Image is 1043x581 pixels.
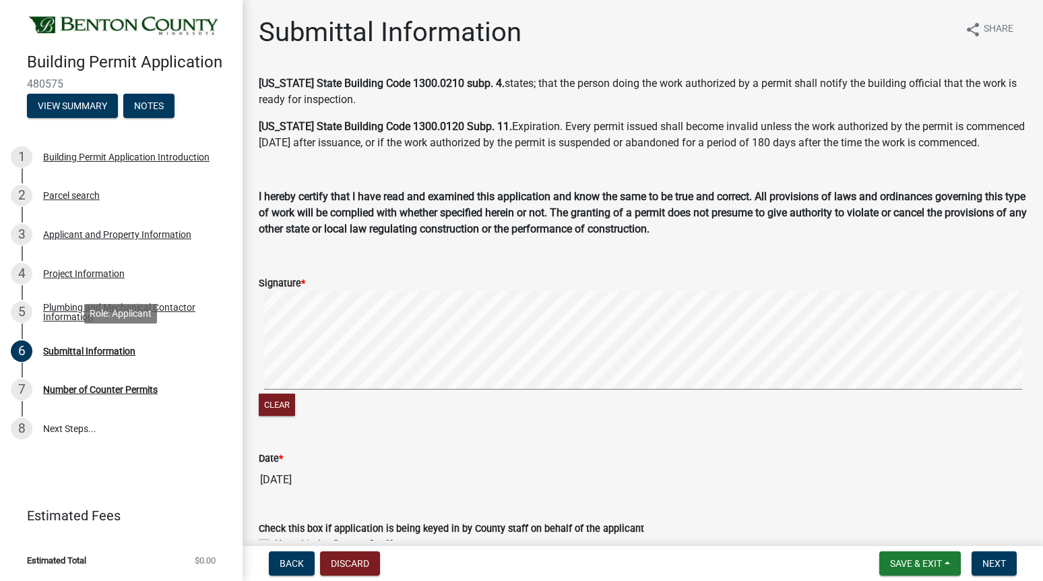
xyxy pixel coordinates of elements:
[259,120,512,133] strong: [US_STATE] State Building Code 1300.0120 Subp. 11.
[259,454,283,464] label: Date
[954,16,1024,42] button: shareShare
[972,551,1017,576] button: Next
[879,551,961,576] button: Save & Exit
[27,53,232,72] h4: Building Permit Application
[965,22,981,38] i: share
[195,556,216,565] span: $0.00
[84,304,157,324] div: Role: Applicant
[27,556,86,565] span: Estimated Total
[259,16,521,49] h1: Submittal Information
[27,94,118,118] button: View Summary
[27,101,118,112] wm-modal-confirm: Summary
[123,101,175,112] wm-modal-confirm: Notes
[27,14,221,38] img: Benton County, Minnesota
[11,263,32,284] div: 4
[269,551,315,576] button: Back
[123,94,175,118] button: Notes
[43,346,135,356] div: Submittal Information
[43,269,125,278] div: Project Information
[11,224,32,245] div: 3
[259,75,1027,108] p: states; that the person doing the work authorized by a permit shall notify the building official ...
[43,303,221,322] div: Plumbing and Mechanical Contactor Information
[259,394,295,416] button: Clear
[890,558,942,569] span: Save & Exit
[982,558,1006,569] span: Next
[259,524,644,534] label: Check this box if application is being keyed in by County staff on behalf of the applicant
[11,502,221,529] a: Estimated Fees
[259,279,305,288] label: Signature
[259,190,1027,235] strong: I hereby certify that I have read and examined this application and know the same to be true and ...
[43,191,100,200] div: Parcel search
[320,551,380,576] button: Discard
[259,119,1027,151] p: Expiration. Every permit issued shall become invalid unless the work authorized by the permit is ...
[11,146,32,168] div: 1
[11,185,32,206] div: 2
[43,230,191,239] div: Applicant and Property Information
[275,537,393,553] label: Keyed in by County Staff
[984,22,1013,38] span: Share
[280,558,304,569] span: Back
[43,152,210,162] div: Building Permit Application Introduction
[11,301,32,323] div: 5
[27,78,216,90] span: 480575
[11,379,32,400] div: 7
[259,77,505,90] strong: [US_STATE] State Building Code 1300.0210 subp. 4.
[11,418,32,439] div: 8
[43,385,158,394] div: Number of Counter Permits
[11,340,32,362] div: 6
